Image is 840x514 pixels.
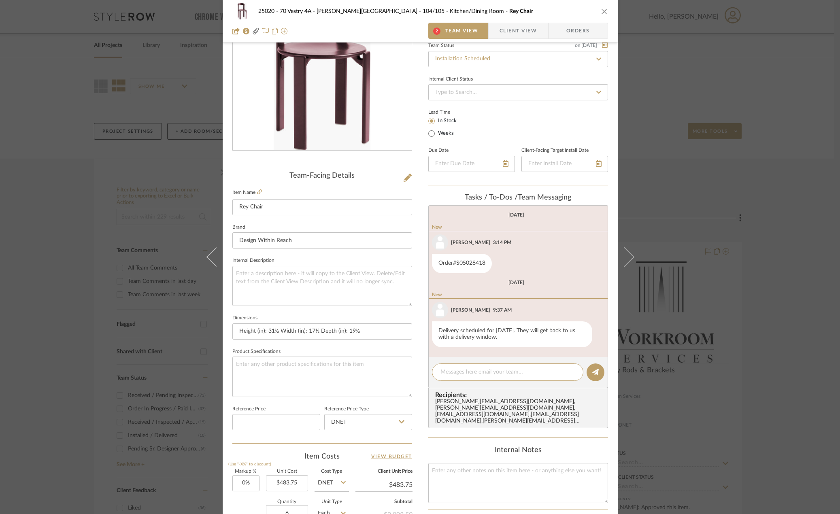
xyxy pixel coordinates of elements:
label: Reference Price Type [324,407,369,411]
div: [DATE] [508,212,524,218]
span: Orders [557,23,599,39]
span: 25020 - 70 Vestry 4A - [PERSON_NAME][GEOGRAPHIC_DATA] [258,8,423,14]
div: 9:37 AM [493,306,512,314]
div: Internal Notes [428,446,608,455]
label: Cost Type [315,469,349,474]
div: [PERSON_NAME] [451,239,490,246]
label: Client-Facing Target Install Date [521,149,589,153]
label: Dimensions [232,316,257,320]
div: Team Status [428,44,454,48]
label: Reference Price [232,407,266,411]
label: Subtotal [355,500,413,504]
div: [DATE] [508,280,524,285]
button: close [601,8,608,15]
label: Due Date [428,149,449,153]
div: team Messaging [428,193,608,202]
label: Internal Description [232,259,274,263]
div: [PERSON_NAME][EMAIL_ADDRESS][DOMAIN_NAME] , [PERSON_NAME][EMAIL_ADDRESS][DOMAIN_NAME] , [EMAIL_AD... [435,399,604,425]
label: Weeks [436,130,454,137]
img: user_avatar.png [432,302,448,318]
label: Lead Time [428,108,470,116]
span: 2 [433,28,440,35]
div: 3:14 PM [493,239,511,246]
img: user_avatar.png [432,234,448,251]
input: Enter Brand [232,232,412,249]
mat-radio-group: Select item type [428,116,470,138]
span: Team View [445,23,478,39]
div: Team-Facing Details [232,172,412,181]
label: Client Unit Price [355,469,413,474]
label: Item Name [232,189,262,196]
div: Internal Client Status [428,77,473,81]
label: Brand [232,225,245,229]
label: Unit Type [315,500,349,504]
span: Recipients: [435,391,604,399]
span: Tasks / To-Dos / [465,194,518,201]
span: Rey Chair [509,8,533,14]
div: New [429,224,608,231]
input: Enter Install Date [521,156,608,172]
span: Client View [500,23,537,39]
div: Item Costs [232,452,412,461]
img: 93aaae00-624a-4113-9ef3-d32fb70ae9bd_48x40.jpg [232,3,252,19]
input: Type to Search… [428,51,608,67]
label: Quantity [266,500,308,504]
label: Product Specifications [232,350,281,354]
label: In Stock [436,117,457,125]
input: Type to Search… [428,84,608,100]
label: Markup % [232,469,259,474]
span: on [575,43,581,48]
input: Enter the dimensions of this item [232,323,412,340]
a: View Budget [371,452,412,461]
div: [PERSON_NAME] [451,306,490,314]
span: [DATE] [581,42,598,48]
label: Unit Cost [266,469,308,474]
div: Delivery scheduled for [DATE]. They will get back to us with a delivery window. [432,321,592,347]
input: Enter Due Date [428,156,515,172]
input: Enter Item Name [232,199,412,215]
div: New [429,292,608,299]
span: 104/105 - Kitchen/Dining Room [423,8,509,14]
div: Order#S05028418 [432,254,492,273]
